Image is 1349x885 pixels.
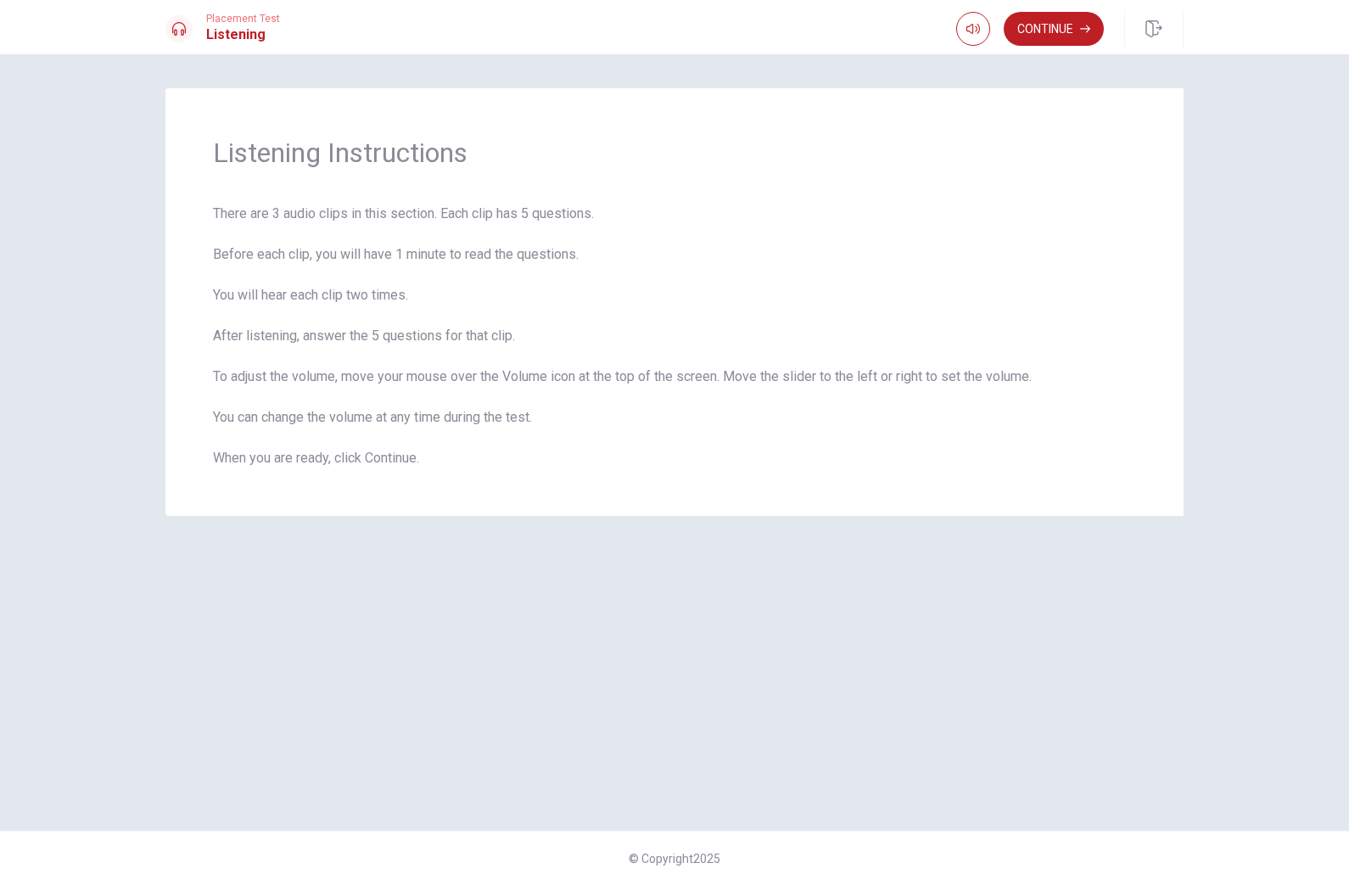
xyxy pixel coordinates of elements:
button: Continue [1004,12,1104,46]
span: Placement Test [206,13,280,25]
span: © Copyright 2025 [629,852,720,865]
span: Listening Instructions [213,136,1136,170]
span: There are 3 audio clips in this section. Each clip has 5 questions. Before each clip, you will ha... [213,204,1136,468]
h1: Listening [206,25,280,45]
